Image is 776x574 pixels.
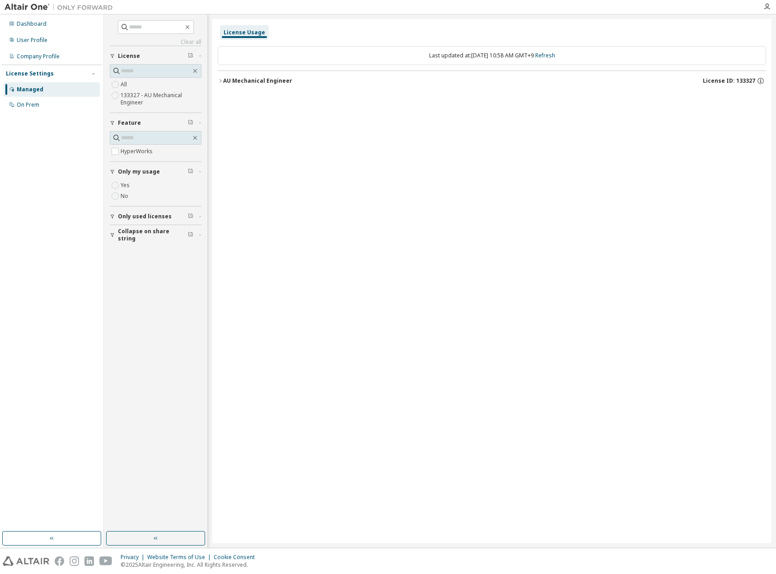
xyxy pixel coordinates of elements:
div: Dashboard [17,20,47,28]
button: Only my usage [110,162,201,182]
img: altair_logo.svg [3,556,49,566]
label: All [121,79,129,90]
label: HyperWorks [121,146,154,157]
img: instagram.svg [70,556,79,566]
span: License [118,52,140,60]
img: linkedin.svg [84,556,94,566]
span: Only used licenses [118,213,172,220]
label: Yes [121,180,131,191]
span: License ID: 133327 [703,77,755,85]
button: Feature [110,113,201,133]
span: Clear filter [188,119,193,127]
div: Managed [17,86,43,93]
div: License Usage [224,29,265,36]
div: License Settings [6,70,54,77]
button: AU Mechanical EngineerLicense ID: 133327 [218,71,766,91]
div: User Profile [17,37,47,44]
img: facebook.svg [55,556,64,566]
button: Collapse on share string [110,225,201,245]
img: youtube.svg [99,556,112,566]
div: Last updated at: [DATE] 10:58 AM GMT+9 [218,46,766,65]
img: Altair One [5,3,117,12]
div: AU Mechanical Engineer [223,77,292,85]
span: Only my usage [118,168,160,175]
label: No [121,191,130,202]
p: © 2025 Altair Engineering, Inc. All Rights Reserved. [121,561,260,569]
label: 133327 - AU Mechanical Engineer [121,90,201,108]
button: Only used licenses [110,207,201,226]
div: Privacy [121,554,147,561]
a: Refresh [535,52,555,59]
a: Clear all [110,38,201,46]
span: Clear filter [188,231,193,239]
span: Feature [118,119,141,127]
span: Clear filter [188,213,193,220]
span: Collapse on share string [118,228,188,242]
span: Clear filter [188,52,193,60]
button: License [110,46,201,66]
div: Cookie Consent [214,554,260,561]
div: Website Terms of Use [147,554,214,561]
div: Company Profile [17,53,60,60]
div: On Prem [17,101,39,108]
span: Clear filter [188,168,193,175]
